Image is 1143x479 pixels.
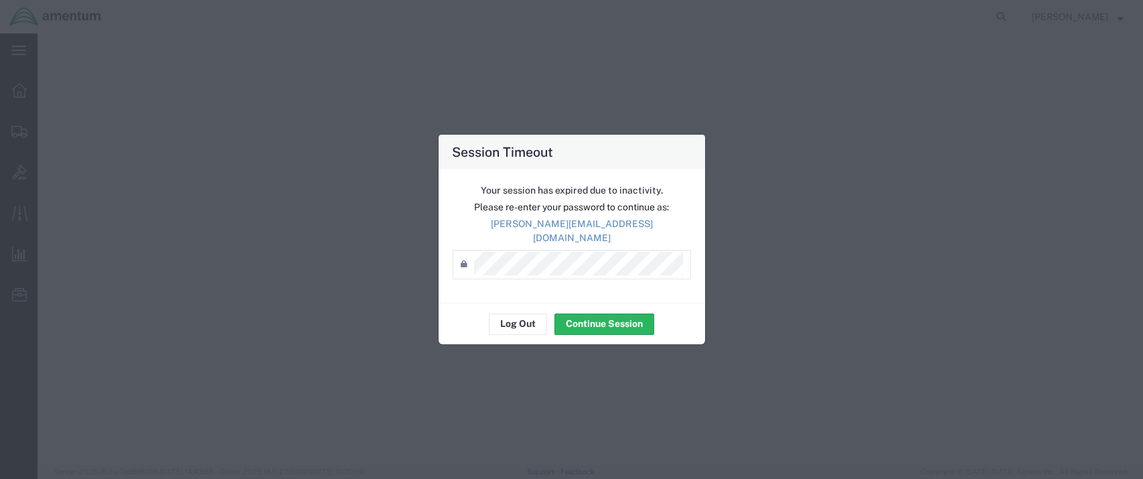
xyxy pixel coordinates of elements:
[489,314,547,335] button: Log Out
[554,314,654,335] button: Continue Session
[453,200,691,214] p: Please re-enter your password to continue as:
[453,217,691,245] p: [PERSON_NAME][EMAIL_ADDRESS][DOMAIN_NAME]
[452,142,553,161] h4: Session Timeout
[453,184,691,198] p: Your session has expired due to inactivity.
